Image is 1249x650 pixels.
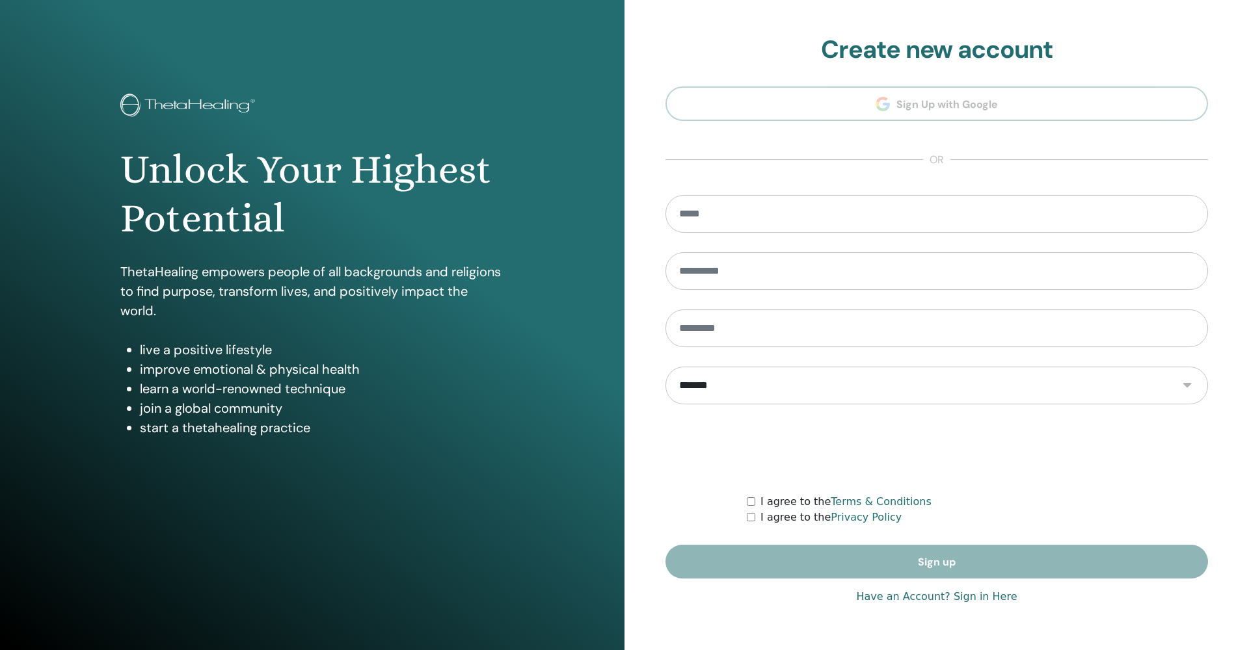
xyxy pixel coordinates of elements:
[760,510,902,525] label: I agree to the
[140,359,504,379] li: improve emotional & physical health
[140,398,504,418] li: join a global community
[923,152,950,168] span: or
[140,379,504,398] li: learn a world-renowned technique
[665,35,1208,65] h2: Create new account
[120,262,504,320] p: ThetaHealing empowers people of all backgrounds and religions to find purpose, transform lives, a...
[120,146,504,242] h1: Unlock Your Highest Potential
[831,511,902,523] a: Privacy Policy
[838,424,1036,474] iframe: reCAPTCHA
[760,494,932,510] label: I agree to the
[856,589,1017,604] a: Have an Account? Sign in Here
[140,340,504,359] li: live a positive lifestyle
[831,495,931,508] a: Terms & Conditions
[140,418,504,437] li: start a thetahealing practice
